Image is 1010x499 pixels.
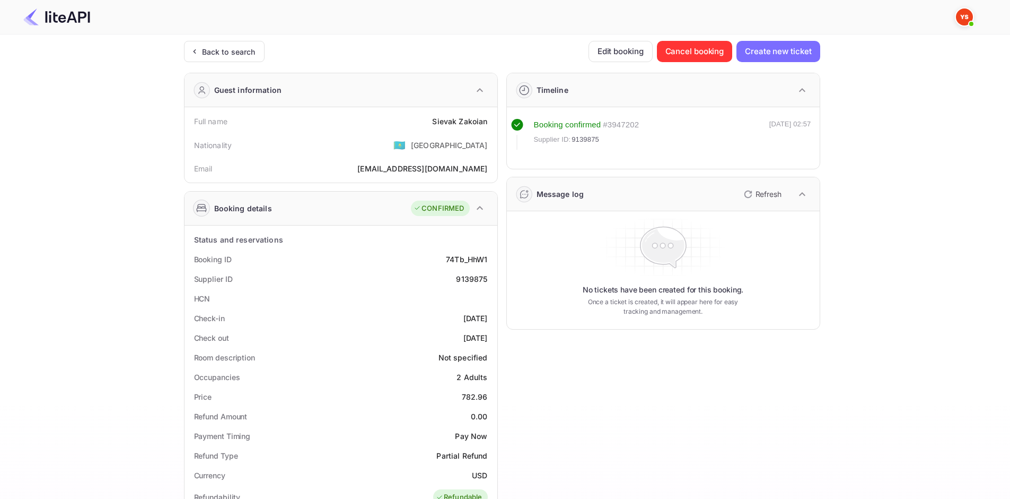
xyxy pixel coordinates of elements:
img: LiteAPI Logo [23,8,90,25]
span: United States [393,135,406,154]
div: Guest information [214,84,282,96]
div: Message log [537,188,584,200]
div: Status and reservations [194,234,283,245]
div: Email [194,163,213,174]
div: Partial Refund [436,450,487,461]
div: Check-in [194,313,225,324]
div: Price [194,391,212,402]
div: Sievak Zakoian [432,116,487,127]
div: [EMAIL_ADDRESS][DOMAIN_NAME] [357,163,487,174]
div: Nationality [194,140,232,151]
p: Refresh [756,188,781,200]
div: Check out [194,332,229,343]
img: Yandex Support [956,8,973,25]
div: [DATE] [463,313,488,324]
div: Timeline [537,84,568,96]
div: Booking details [214,203,272,214]
div: Refund Amount [194,411,248,422]
div: # 3947202 [603,119,639,131]
button: Refresh [737,186,786,203]
div: Occupancies [194,372,240,383]
div: Booking confirmed [534,119,601,131]
div: Payment Timing [194,431,251,442]
p: Once a ticket is created, it will appear here for easy tracking and management. [579,297,747,316]
div: USD [472,470,487,481]
div: Refund Type [194,450,238,461]
div: 2 Adults [456,372,487,383]
div: 9139875 [456,273,487,285]
div: Back to search [202,46,256,57]
button: Edit booking [589,41,653,62]
p: No tickets have been created for this booking. [583,285,744,295]
div: Not specified [438,352,488,363]
div: 0.00 [471,411,488,422]
div: [GEOGRAPHIC_DATA] [411,140,488,151]
button: Cancel booking [657,41,733,62]
div: [DATE] [463,332,488,343]
div: 74Tb_HhW1 [446,254,487,265]
div: Full name [194,116,227,127]
div: Supplier ID [194,273,233,285]
span: 9139875 [572,134,599,145]
button: Create new ticket [736,41,820,62]
div: CONFIRMED [414,203,464,214]
div: [DATE] 02:57 [769,119,811,150]
div: HCN [194,293,210,304]
div: Room description [194,352,255,363]
div: Currency [194,470,225,481]
div: 782.96 [462,391,488,402]
div: Booking ID [194,254,232,265]
div: Pay Now [455,431,487,442]
span: Supplier ID: [534,134,571,145]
